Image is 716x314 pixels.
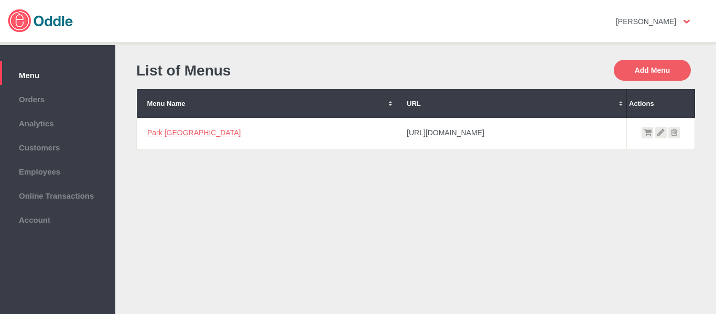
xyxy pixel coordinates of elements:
div: Menu Name [147,100,386,107]
span: Orders [5,92,110,104]
span: Customers [5,140,110,152]
th: URL: No sort applied, activate to apply an ascending sort [396,89,627,118]
span: Menu [5,68,110,80]
span: Online Transactions [5,189,110,200]
th: Actions: No sort applied, sorting is disabled [627,89,695,118]
button: Add Menu [614,60,691,81]
span: Account [5,213,110,224]
div: Actions [629,100,692,107]
h1: List of Menus [136,62,410,79]
span: Employees [5,165,110,176]
img: user-option-arrow.png [684,20,690,24]
div: URL [407,100,616,107]
th: Menu Name: No sort applied, activate to apply an ascending sort [137,89,396,118]
td: [URL][DOMAIN_NAME] [396,118,627,149]
span: Analytics [5,116,110,128]
a: Park [GEOGRAPHIC_DATA] [147,128,241,137]
strong: [PERSON_NAME] [616,17,676,26]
